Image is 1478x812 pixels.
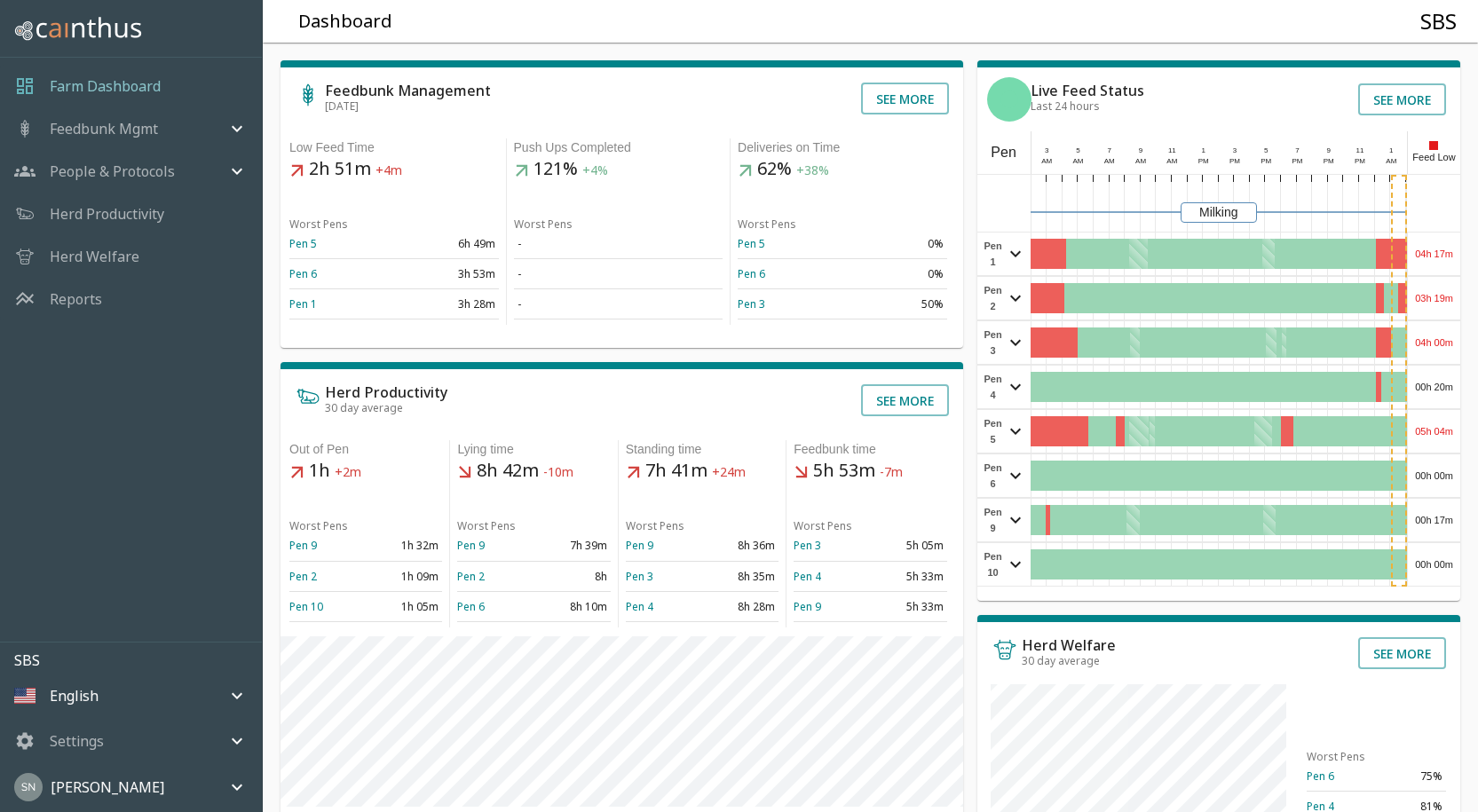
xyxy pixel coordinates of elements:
[842,259,947,289] td: 0%
[289,138,499,157] div: Low Feed Time
[870,591,946,621] td: 5h 33m
[289,236,317,251] a: Pen 5
[626,538,653,553] a: Pen 9
[738,157,947,182] h5: 62%
[982,371,1005,403] span: Pen 4
[1166,157,1177,165] span: AM
[738,266,765,281] a: Pen 6
[50,161,175,182] p: People & Protocols
[1324,157,1334,165] span: PM
[794,440,946,459] div: Feedbunk time
[626,569,653,584] a: Pen 3
[534,561,611,591] td: 8h
[1022,653,1100,668] span: 30 day average
[394,259,499,289] td: 3h 53m
[289,569,317,584] a: Pen 2
[842,229,947,259] td: 0%
[50,203,164,225] a: Herd Productivity
[982,460,1005,492] span: Pen 6
[1165,146,1181,156] div: 11
[325,385,447,399] h6: Herd Productivity
[514,157,723,182] h5: 121%
[50,75,161,97] a: Farm Dashboard
[702,531,779,561] td: 8h 36m
[289,518,348,533] span: Worst Pens
[1377,761,1446,792] td: 75%
[1227,146,1243,156] div: 3
[1031,83,1144,98] h6: Live Feed Status
[514,217,573,232] span: Worst Pens
[982,282,1005,314] span: Pen 2
[1408,543,1460,586] div: 00h 00m
[325,83,491,98] h6: Feedbunk Management
[394,229,499,259] td: 6h 49m
[1386,157,1396,165] span: AM
[50,118,158,139] p: Feedbunk Mgmt
[1355,157,1365,165] span: PM
[1261,157,1271,165] span: PM
[582,162,608,179] span: +4%
[702,561,779,591] td: 8h 35m
[626,440,779,459] div: Standing time
[1022,638,1116,652] h6: Herd Welfare
[1039,146,1055,156] div: 3
[289,266,317,281] a: Pen 6
[738,296,765,311] a: Pen 3
[514,138,723,157] div: Push Ups Completed
[366,591,442,621] td: 1h 05m
[50,246,139,267] a: Herd Welfare
[1041,157,1052,165] span: AM
[738,217,796,232] span: Worst Pens
[1407,131,1460,174] div: Feed Low
[289,296,317,311] a: Pen 1
[50,685,99,706] p: English
[50,730,104,752] p: Settings
[1321,146,1337,156] div: 9
[534,531,611,561] td: 7h 39m
[1258,146,1274,156] div: 5
[457,599,485,614] a: Pen 6
[1358,83,1446,115] button: See more
[289,440,442,459] div: Out of Pen
[880,464,903,481] span: -7m
[51,777,164,798] p: [PERSON_NAME]
[982,238,1005,270] span: Pen 1
[1408,233,1460,275] div: 04h 17m
[1358,637,1446,669] button: See more
[1290,146,1306,156] div: 7
[1408,366,1460,408] div: 00h 20m
[702,591,779,621] td: 8h 28m
[514,289,723,319] td: -
[626,599,653,614] a: Pen 4
[982,504,1005,536] span: Pen 9
[1307,749,1365,764] span: Worst Pens
[1196,146,1212,156] div: 1
[50,288,102,310] p: Reports
[543,464,573,481] span: -10m
[1104,157,1115,165] span: AM
[626,518,684,533] span: Worst Pens
[842,289,947,319] td: 50%
[289,538,317,553] a: Pen 9
[1307,769,1334,784] a: Pen 6
[1031,99,1100,114] span: Last 24 hours
[738,138,947,157] div: Deliveries on Time
[457,459,610,484] h5: 8h 42m
[375,162,402,179] span: +4m
[982,415,1005,447] span: Pen 5
[457,440,610,459] div: Lying time
[366,531,442,561] td: 1h 32m
[534,591,611,621] td: 8h 10m
[794,518,852,533] span: Worst Pens
[1229,157,1240,165] span: PM
[514,259,723,289] td: -
[794,538,821,553] a: Pen 3
[335,464,361,481] span: +2m
[870,531,946,561] td: 5h 05m
[626,459,779,484] h5: 7h 41m
[977,131,1031,174] div: Pen
[1384,146,1400,156] div: 1
[796,162,829,179] span: +38%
